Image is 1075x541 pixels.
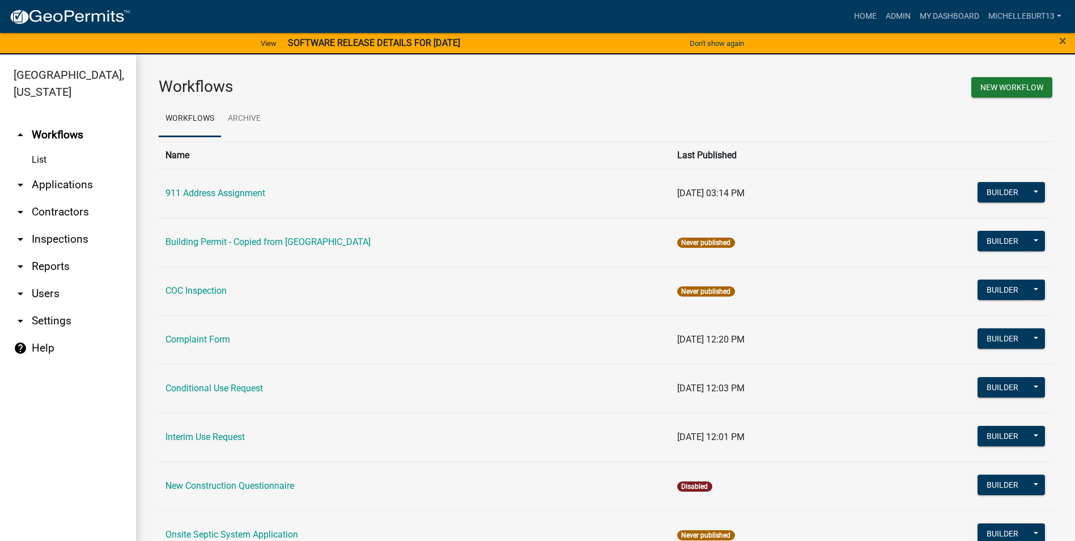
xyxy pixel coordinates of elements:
[881,6,915,27] a: Admin
[165,529,298,540] a: Onsite Septic System Application
[165,236,371,247] a: Building Permit - Copied from [GEOGRAPHIC_DATA]
[14,178,27,192] i: arrow_drop_down
[256,34,281,53] a: View
[978,426,1027,446] button: Builder
[14,341,27,355] i: help
[14,128,27,142] i: arrow_drop_up
[14,205,27,219] i: arrow_drop_down
[288,37,460,48] strong: SOFTWARE RELEASE DETAILS FOR [DATE]
[221,101,267,137] a: Archive
[978,328,1027,349] button: Builder
[677,238,734,248] span: Never published
[978,280,1027,300] button: Builder
[677,188,745,198] span: [DATE] 03:14 PM
[849,6,881,27] a: Home
[677,530,734,540] span: Never published
[159,101,221,137] a: Workflows
[978,231,1027,251] button: Builder
[670,141,860,169] th: Last Published
[677,432,745,442] span: [DATE] 12:01 PM
[165,480,294,491] a: New Construction Questionnaire
[978,377,1027,398] button: Builder
[14,287,27,301] i: arrow_drop_down
[165,383,263,394] a: Conditional Use Request
[677,383,745,394] span: [DATE] 12:03 PM
[14,260,27,273] i: arrow_drop_down
[984,6,1066,27] a: michelleburt13
[165,285,227,296] a: COC Inspection
[677,334,745,345] span: [DATE] 12:20 PM
[915,6,984,27] a: My Dashboard
[1059,34,1066,48] button: Close
[978,475,1027,495] button: Builder
[165,334,230,345] a: Complaint Form
[677,481,712,492] span: Disabled
[14,314,27,328] i: arrow_drop_down
[677,286,734,297] span: Never published
[978,182,1027,202] button: Builder
[14,233,27,246] i: arrow_drop_down
[159,77,597,96] h3: Workflows
[685,34,749,53] button: Don't show again
[1059,33,1066,49] span: ×
[971,77,1052,98] button: New Workflow
[165,432,245,442] a: Interim Use Request
[165,188,265,198] a: 911 Address Assignment
[159,141,670,169] th: Name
